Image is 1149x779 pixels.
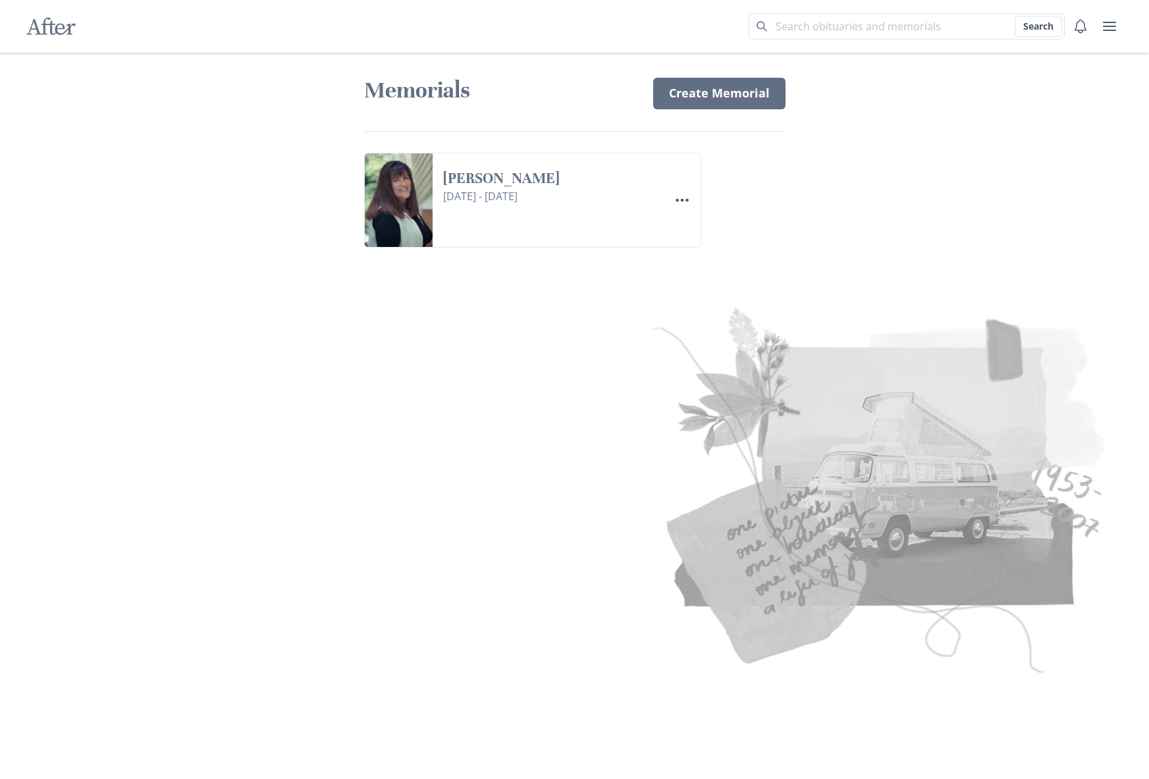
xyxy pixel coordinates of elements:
a: [PERSON_NAME] [443,169,658,188]
button: user menu [1096,13,1123,40]
button: Options [669,187,695,213]
input: Search term [749,13,1065,40]
a: Create Memorial [653,78,786,109]
button: Search [1015,16,1062,37]
img: Collage of old pictures and notes [546,292,1121,682]
button: Notifications [1067,13,1094,40]
h1: Memorials [364,76,637,105]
